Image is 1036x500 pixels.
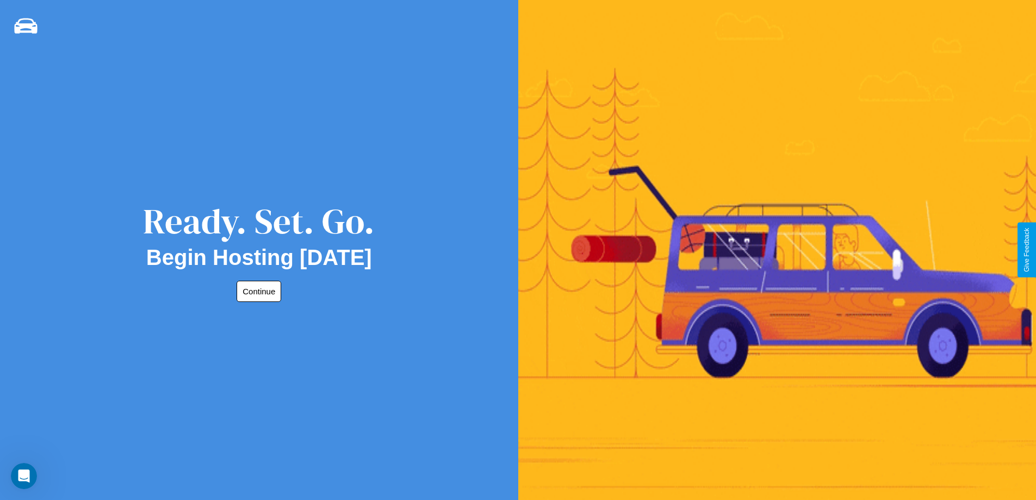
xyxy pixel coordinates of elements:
[146,245,372,270] h2: Begin Hosting [DATE]
[143,197,375,245] div: Ready. Set. Go.
[1023,228,1031,272] div: Give Feedback
[237,281,281,302] button: Continue
[11,463,37,489] iframe: Intercom live chat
